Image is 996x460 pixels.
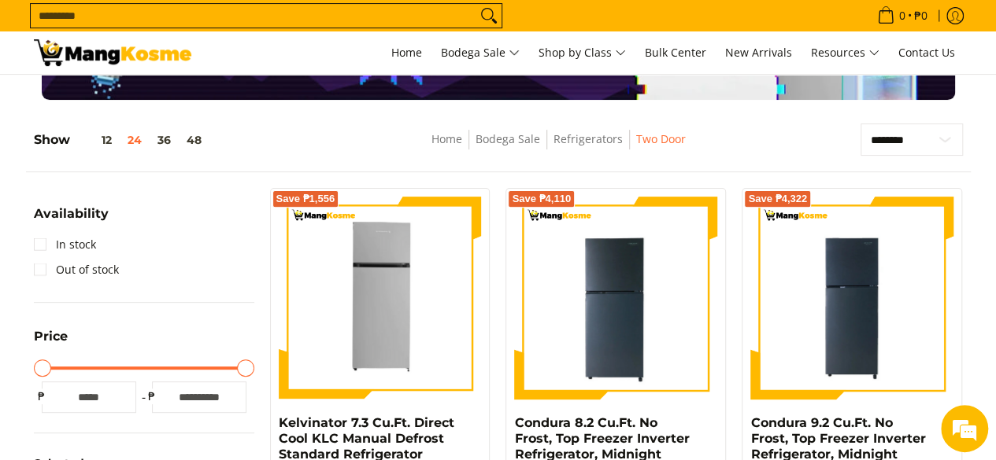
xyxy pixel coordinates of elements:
[179,134,209,146] button: 48
[34,208,109,220] span: Availability
[717,31,800,74] a: New Arrivals
[91,133,217,292] span: We're online!
[872,7,932,24] span: •
[897,10,908,21] span: 0
[441,43,520,63] span: Bodega Sale
[539,43,626,63] span: Shop by Class
[34,208,109,232] summary: Open
[476,131,540,146] a: Bodega Sale
[34,39,191,66] img: Bodega Sale Refrigerator l Mang Kosme: Home Appliances Warehouse Sale Two Door
[811,43,879,63] span: Resources
[34,232,96,257] a: In stock
[258,8,296,46] div: Minimize live chat window
[514,197,717,399] img: Condura 8.2 Cu.Ft. No Frost, Top Freezer Inverter Refrigerator, Midnight Slate Gray CTF88i (Class A)
[725,45,792,60] span: New Arrivals
[433,31,528,74] a: Bodega Sale
[890,31,963,74] a: Contact Us
[750,197,953,399] img: Condura 9.2 Cu.Ft. No Frost, Top Freezer Inverter Refrigerator, Midnight Slate Gray CTF98i (Class A)
[391,45,422,60] span: Home
[512,194,571,204] span: Save ₱4,110
[279,197,482,399] img: Kelvinator 7.3 Cu.Ft. Direct Cool KLC Manual Defrost Standard Refrigerator (Silver) (Class A)
[636,130,686,149] span: Two Door
[34,330,68,355] summary: Open
[898,45,955,60] span: Contact Us
[323,130,794,165] nav: Breadcrumbs
[554,131,623,146] a: Refrigerators
[383,31,430,74] a: Home
[150,134,179,146] button: 36
[82,88,265,109] div: Chat with us now
[276,194,335,204] span: Save ₱1,556
[34,132,209,148] h5: Show
[70,134,120,146] button: 12
[120,134,150,146] button: 24
[34,330,68,343] span: Price
[207,31,963,74] nav: Main Menu
[34,388,50,404] span: ₱
[476,4,502,28] button: Search
[645,45,706,60] span: Bulk Center
[637,31,714,74] a: Bulk Center
[912,10,930,21] span: ₱0
[431,131,462,146] a: Home
[531,31,634,74] a: Shop by Class
[748,194,807,204] span: Save ₱4,322
[8,299,300,354] textarea: Type your message and hit 'Enter'
[144,388,160,404] span: ₱
[34,257,119,282] a: Out of stock
[803,31,887,74] a: Resources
